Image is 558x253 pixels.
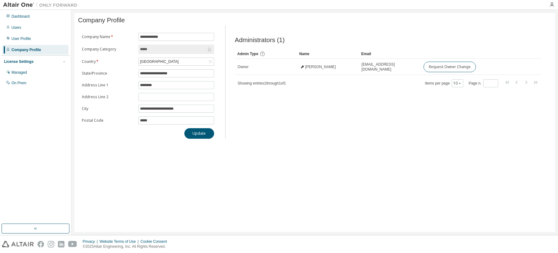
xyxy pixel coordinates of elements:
[82,118,135,123] label: Postal Code
[11,14,30,19] div: Dashboard
[83,244,171,249] p: © 2025 Altair Engineering, Inc. All Rights Reserved.
[82,83,135,88] label: Address Line 1
[237,52,258,56] span: Admin Type
[99,239,140,244] div: Website Terms of Use
[78,17,125,24] span: Company Profile
[82,94,135,99] label: Address Line 2
[2,241,34,247] img: altair_logo.svg
[361,49,418,59] div: Email
[362,62,418,72] span: [EMAIL_ADDRESS][DOMAIN_NAME]
[140,239,170,244] div: Cookie Consent
[139,58,214,65] div: [GEOGRAPHIC_DATA]
[11,36,31,41] div: User Profile
[139,58,180,65] div: [GEOGRAPHIC_DATA]
[469,79,498,87] span: Page n.
[424,62,476,72] button: Request Owner Change
[184,128,214,139] button: Update
[11,81,26,85] div: On Prem
[82,71,135,76] label: State/Province
[82,47,135,52] label: Company Category
[235,37,285,44] span: Administrators (1)
[299,49,356,59] div: Name
[82,34,135,39] label: Company Name
[453,81,462,86] button: 10
[425,79,463,87] span: Items per page
[11,47,41,52] div: Company Profile
[3,2,81,8] img: Altair One
[83,239,99,244] div: Privacy
[48,241,54,247] img: instagram.svg
[82,106,135,111] label: City
[37,241,44,247] img: facebook.svg
[58,241,64,247] img: linkedin.svg
[82,59,135,64] label: Country
[11,25,21,30] div: Users
[11,70,27,75] div: Managed
[4,59,33,64] div: License Settings
[68,241,77,247] img: youtube.svg
[238,81,286,85] span: Showing entries 1 through 1 of 1
[238,64,248,69] span: Owner
[305,64,336,69] span: [PERSON_NAME]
